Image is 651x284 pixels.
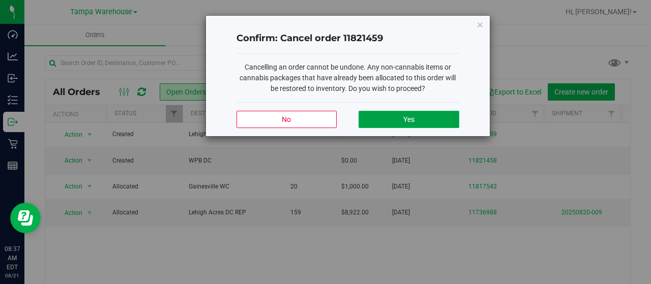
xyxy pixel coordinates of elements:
span: Do you wish to proceed? [348,84,425,92]
button: No [236,111,337,128]
span: Yes [403,115,415,123]
iframe: Resource center [10,203,41,233]
button: Yes [359,111,459,128]
span: Cancelling an order cannot be undone. Any non-cannabis items or cannabis packages that have alrea... [240,63,456,92]
h4: Confirm: Cancel order 11821459 [236,32,459,45]
button: Close modal [477,18,484,30]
